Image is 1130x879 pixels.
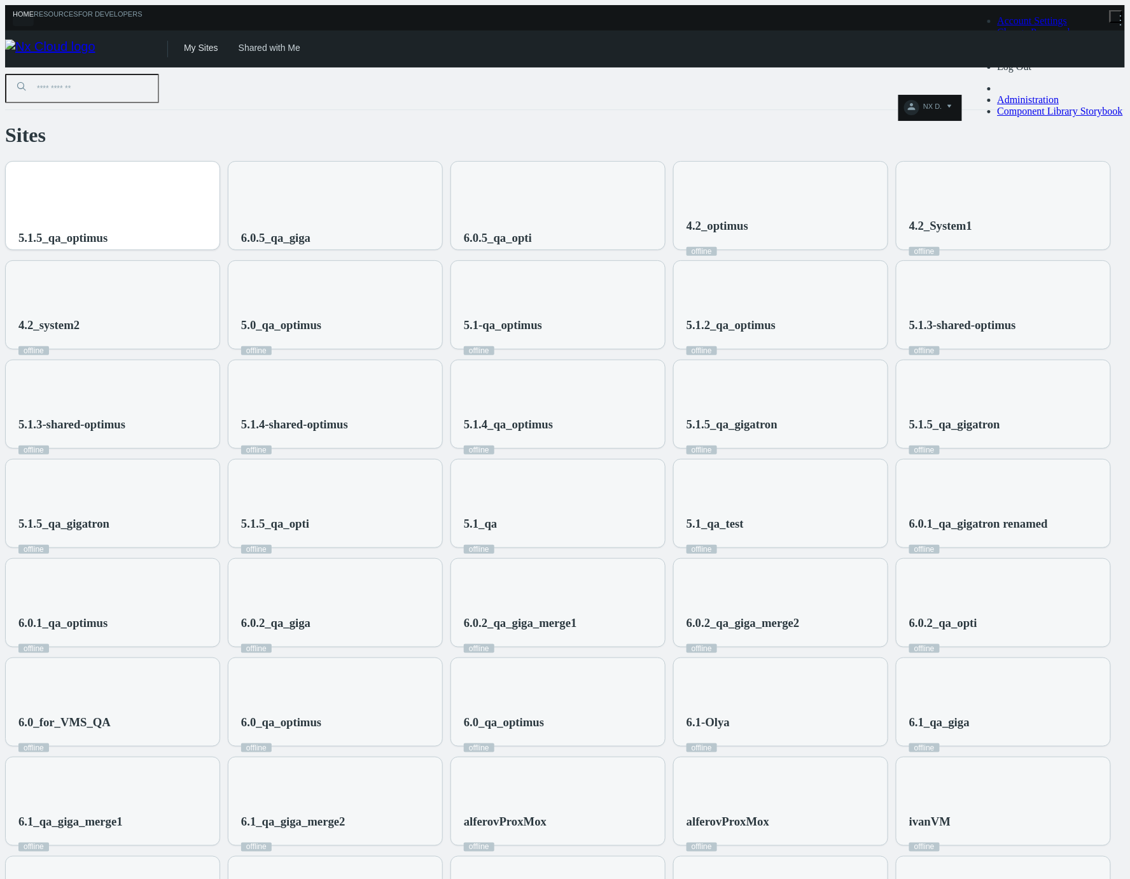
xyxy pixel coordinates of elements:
a: offline [464,743,494,752]
a: offline [464,346,494,355]
nx-search-highlight: 5.1.5_qa_gigatron [909,418,1000,431]
a: offline [909,247,940,256]
a: offline [909,843,940,852]
a: offline [909,644,940,653]
nx-search-highlight: 5.1.5_qa_gigatron [687,418,778,431]
a: offline [241,545,272,554]
button: NX D. [898,95,961,121]
a: offline [687,247,717,256]
a: For Developers [78,10,143,26]
a: offline [241,843,272,852]
nx-search-highlight: 6.0.1_qa_gigatron renamed [909,517,1048,530]
nx-search-highlight: 4.2_system2 [18,318,80,332]
nx-search-highlight: 6.0.2_qa_giga [241,616,310,629]
nx-search-highlight: 6.1_qa_giga_merge2 [241,815,345,828]
nx-search-highlight: 4.2_System1 [909,219,972,232]
a: offline [18,743,49,752]
a: offline [687,446,717,454]
a: offline [464,446,494,454]
nx-search-highlight: alferovProxMox [464,815,547,828]
div: My Sites [184,43,218,64]
nx-search-highlight: 5.1.5_qa_optimus [18,231,108,244]
nx-search-highlight: 6.0.2_qa_giga_merge2 [687,616,800,629]
a: offline [18,346,49,355]
img: Nx Cloud logo [5,39,167,59]
nx-search-highlight: 6.1_qa_giga [909,715,970,729]
nx-search-highlight: 5.1-qa_optimus [464,318,542,332]
a: offline [464,843,494,852]
nx-search-highlight: 6.0.1_qa_optimus [18,616,108,629]
a: offline [464,644,494,653]
a: offline [241,644,272,653]
a: offline [687,346,717,355]
a: offline [464,545,494,554]
nx-search-highlight: 6.0.2_qa_giga_merge1 [464,616,577,629]
a: offline [687,545,717,554]
nx-search-highlight: 5.1.4-shared-optimus [241,418,348,431]
a: offline [909,446,940,454]
span: Sites [5,123,46,146]
nx-search-highlight: 5.1.5_qa_gigatron [18,517,109,530]
a: Component Library Storybook [998,106,1123,116]
a: Resources [34,10,78,26]
a: offline [241,743,272,752]
a: Change Password [998,27,1070,38]
nx-search-highlight: 6.1-Olya [687,715,730,729]
nx-search-highlight: 5.1.4_qa_optimus [464,418,553,431]
a: offline [18,545,49,554]
a: offline [909,346,940,355]
a: Account Settings [998,15,1068,26]
a: offline [909,545,940,554]
a: offline [909,743,940,752]
nx-search-highlight: 6.1_qa_giga_merge1 [18,815,123,828]
a: Home [13,10,34,26]
nx-search-highlight: 4.2_optimus [687,219,748,232]
a: offline [18,446,49,454]
a: offline [241,446,272,454]
nx-search-highlight: 6.0_qa_optimus [241,715,321,729]
span: NX D. [923,102,942,117]
a: offline [687,644,717,653]
nx-search-highlight: 6.0.5_qa_giga [241,231,310,244]
nx-search-highlight: 5.1_qa [464,517,497,530]
nx-search-highlight: 5.1.3-shared-optimus [18,418,125,431]
a: Shared with Me [239,43,300,53]
nx-search-highlight: 5.1.2_qa_optimus [687,318,776,332]
nx-search-highlight: 6.0_for_VMS_QA [18,715,111,729]
nx-search-highlight: 6.0_qa_optimus [464,715,544,729]
nx-search-highlight: ivanVM [909,815,951,828]
nx-search-highlight: 5.0_qa_optimus [241,318,321,332]
a: offline [18,644,49,653]
a: offline [241,346,272,355]
nx-search-highlight: 5.1.5_qa_opti [241,517,309,530]
nx-search-highlight: 6.0.2_qa_opti [909,616,977,629]
nx-search-highlight: 6.0.5_qa_opti [464,231,532,244]
a: offline [687,743,717,752]
nx-search-highlight: alferovProxMox [687,815,769,828]
a: offline [18,843,49,852]
a: offline [687,843,717,852]
nx-search-highlight: 5.1.3-shared-optimus [909,318,1016,332]
nx-search-highlight: 5.1_qa_test [687,517,744,530]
